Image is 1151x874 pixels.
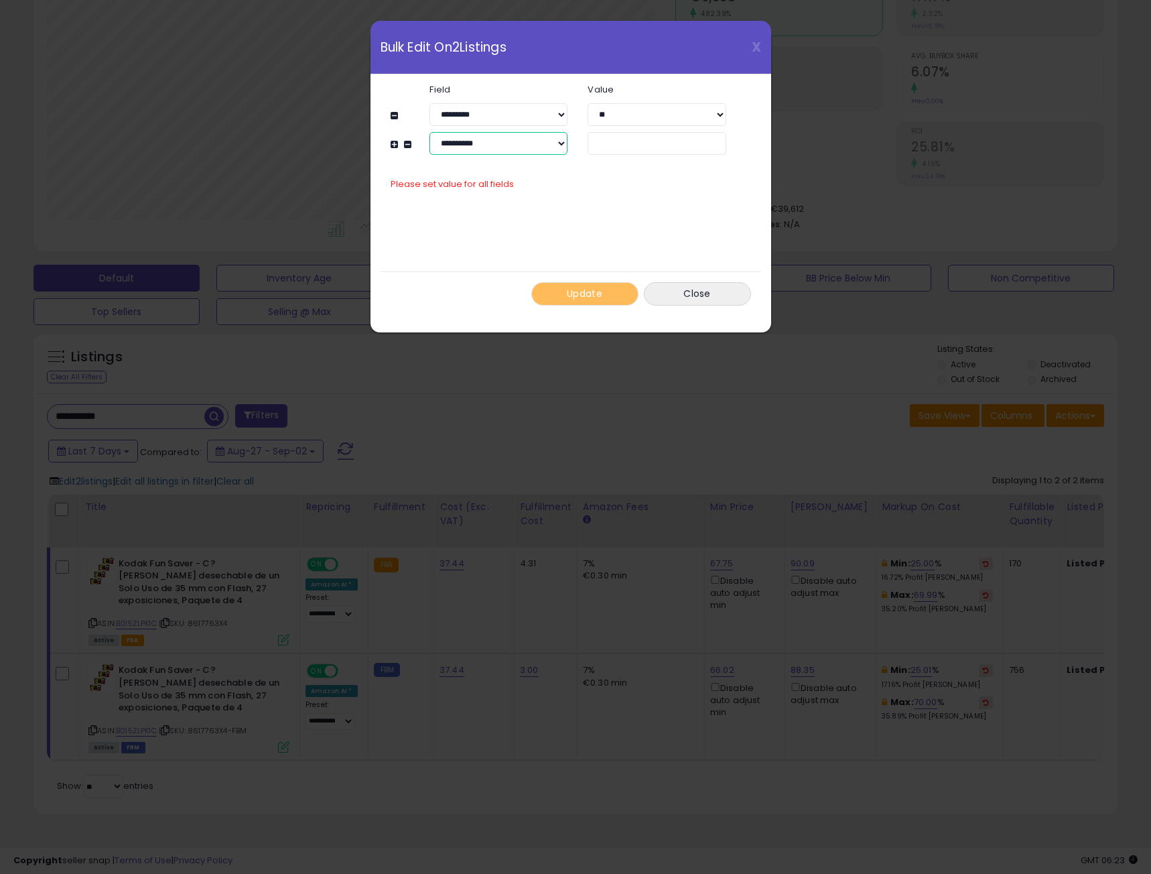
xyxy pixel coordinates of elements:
[567,287,602,300] span: Update
[391,178,514,190] span: Please set value for all fields
[381,41,506,54] span: Bulk Edit On 2 Listings
[419,85,578,94] label: Field
[752,38,761,56] span: X
[644,282,751,306] button: Close
[578,85,736,94] label: Value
